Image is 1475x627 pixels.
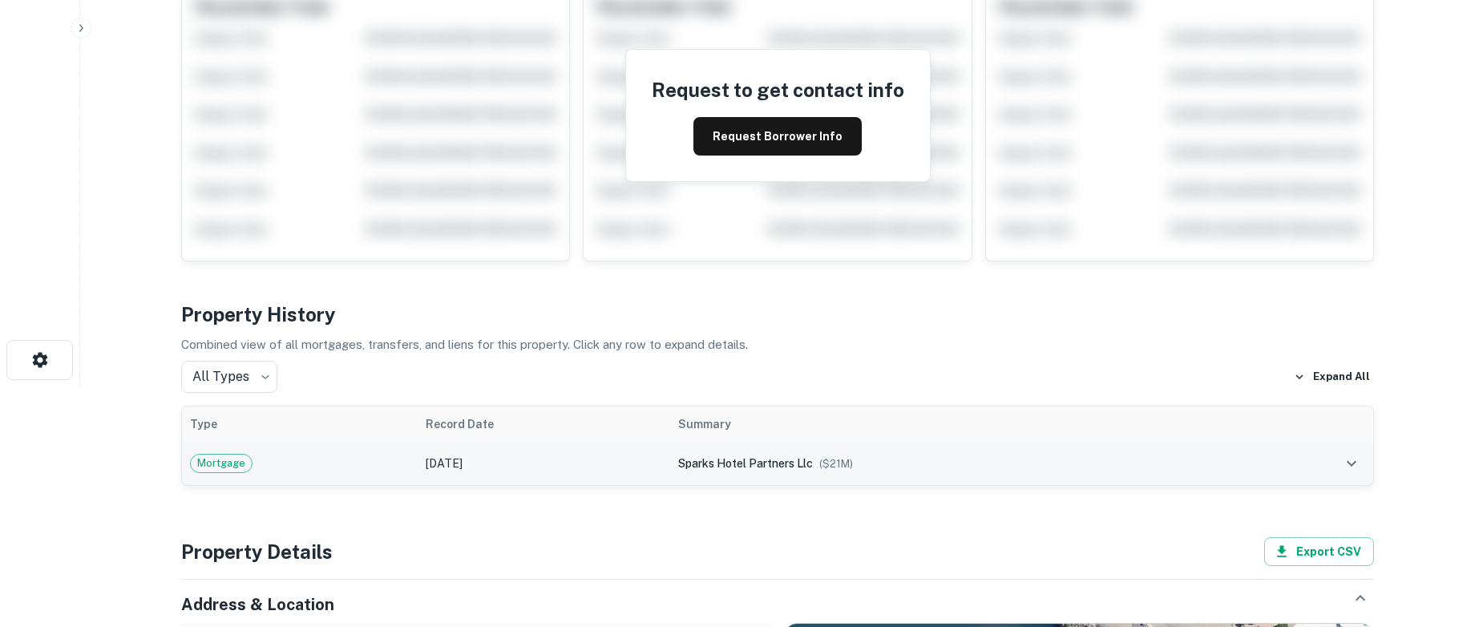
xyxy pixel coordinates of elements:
[1395,499,1475,576] iframe: Chat Widget
[182,407,418,442] th: Type
[181,593,334,617] h5: Address & Location
[181,300,1374,329] h4: Property History
[191,455,252,471] span: Mortgage
[181,537,333,566] h4: Property Details
[670,407,1243,442] th: Summary
[181,361,277,393] div: All Types
[652,75,904,104] h4: Request to get contact info
[418,407,670,442] th: Record Date
[181,335,1374,354] p: Combined view of all mortgages, transfers, and liens for this property. Click any row to expand d...
[819,458,853,470] span: ($ 21M )
[1264,537,1374,566] button: Export CSV
[418,442,670,485] td: [DATE]
[1338,450,1365,477] button: expand row
[678,457,813,470] span: sparks hotel partners llc
[1290,365,1374,389] button: Expand All
[693,117,862,156] button: Request Borrower Info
